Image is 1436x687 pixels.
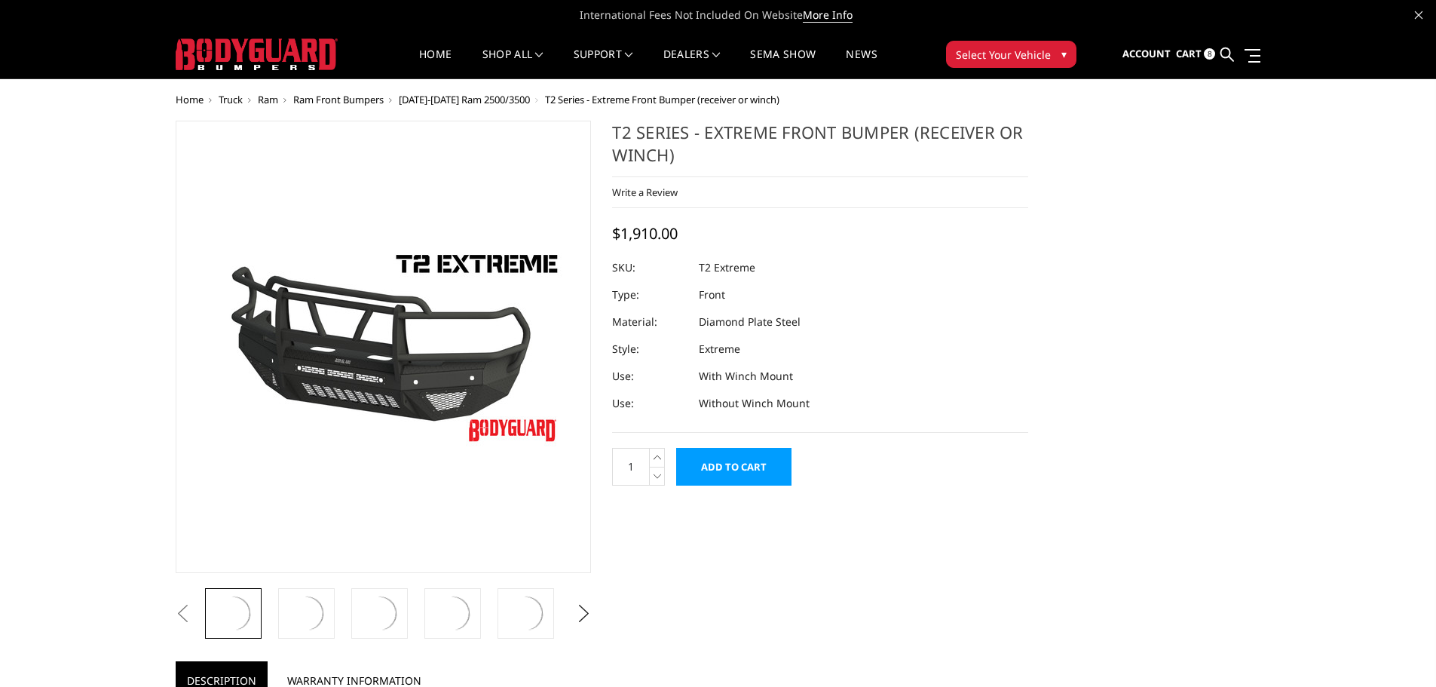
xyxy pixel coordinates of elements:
dd: With Winch Mount [699,363,793,390]
a: Dealers [663,49,721,78]
a: Home [176,93,204,106]
img: BODYGUARD BUMPERS [176,38,338,70]
a: Account [1122,34,1171,75]
a: News [846,49,877,78]
a: Truck [219,93,243,106]
button: Next [572,603,595,625]
a: Support [574,49,633,78]
a: shop all [482,49,543,78]
dd: Extreme [699,336,740,363]
dt: Style: [612,336,687,363]
span: Select Your Vehicle [956,47,1051,63]
a: Ram Front Bumpers [293,93,384,106]
a: SEMA Show [750,49,816,78]
dd: Diamond Plate Steel [699,308,801,336]
a: Ram [258,93,278,106]
span: T2 Series - Extreme Front Bumper (receiver or winch) [545,93,779,106]
span: Account [1122,47,1171,60]
span: 8 [1204,48,1215,60]
a: Write a Review [612,186,678,199]
dt: Use: [612,390,687,417]
dt: Use: [612,363,687,390]
img: T2 Series - Extreme Front Bumper (receiver or winch) [194,241,571,453]
img: T2 Series - Extreme Front Bumper (receiver or winch) [432,593,473,634]
button: Previous [172,603,194,625]
h1: T2 Series - Extreme Front Bumper (receiver or winch) [612,121,1028,177]
dt: Material: [612,308,687,336]
button: Select Your Vehicle [946,41,1076,68]
span: ▾ [1061,46,1067,62]
a: Home [419,49,452,78]
dt: Type: [612,281,687,308]
span: $1,910.00 [612,223,678,244]
span: Cart [1176,47,1202,60]
a: T2 Series - Extreme Front Bumper (receiver or winch) [176,121,592,573]
a: Cart 8 [1176,34,1215,75]
a: [DATE]-[DATE] Ram 2500/3500 [399,93,530,106]
input: Add to Cart [676,448,791,486]
img: T2 Series - Extreme Front Bumper (receiver or winch) [359,593,400,634]
img: T2 Series - Extreme Front Bumper (receiver or winch) [286,593,327,634]
dt: SKU: [612,254,687,281]
img: T2 Series - Extreme Front Bumper (receiver or winch) [505,593,547,634]
dd: Front [699,281,725,308]
a: More Info [803,8,853,23]
img: T2 Series - Extreme Front Bumper (receiver or winch) [213,593,254,634]
dd: Without Winch Mount [699,390,810,417]
dd: T2 Extreme [699,254,755,281]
